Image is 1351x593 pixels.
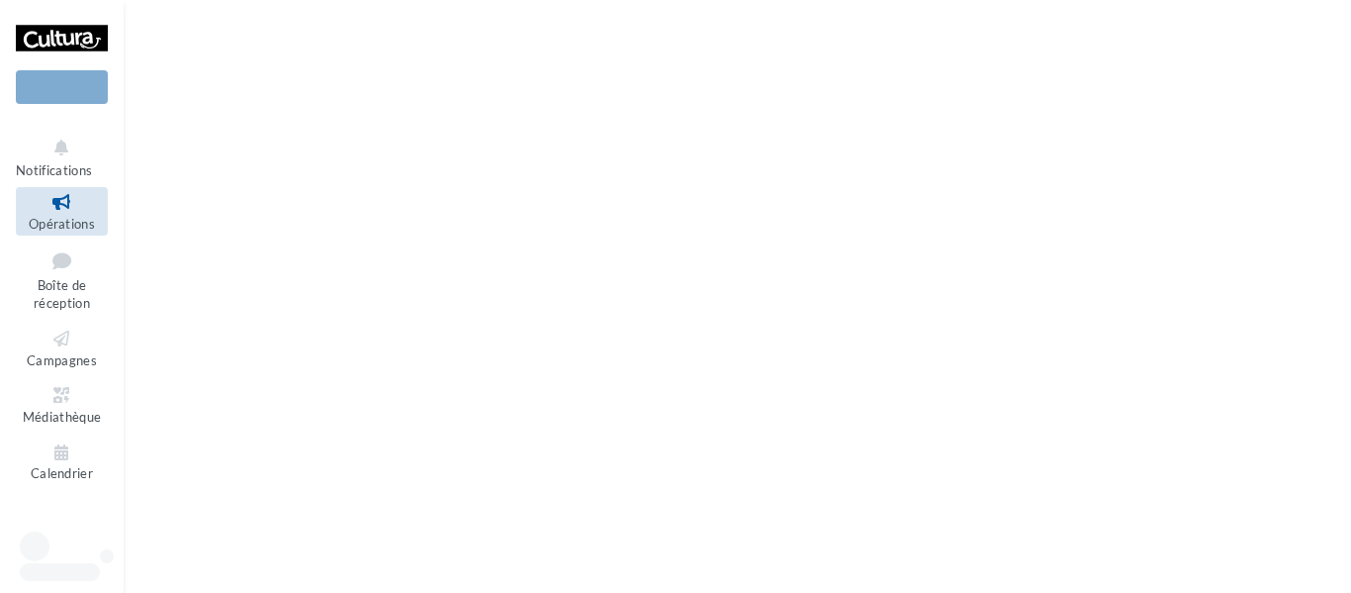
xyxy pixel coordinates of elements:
a: Boîte de réception [16,244,108,316]
a: Opérations [16,187,108,236]
a: Calendrier [16,438,108,486]
a: Campagnes [16,324,108,372]
span: Opérations [29,216,95,232]
span: Notifications [16,162,92,178]
span: Campagnes [27,352,97,368]
a: Médiathèque [16,380,108,429]
span: Calendrier [31,466,93,482]
span: Boîte de réception [34,277,90,312]
span: Médiathèque [23,409,102,425]
div: Nouvelle campagne [16,70,108,104]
